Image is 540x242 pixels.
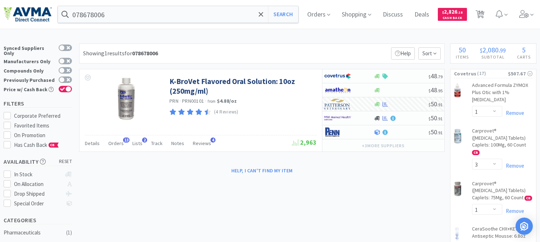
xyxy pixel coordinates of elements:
[324,127,351,138] img: e1133ece90fa4a959c5ae41b0808c578_9.png
[142,138,147,143] span: 2
[428,88,431,93] span: $
[182,98,204,104] span: PRN00101
[132,140,142,146] span: Lists
[214,108,239,116] p: (4 Reviews)
[217,98,237,104] strong: $4.88 / oz
[324,113,351,124] img: f6b2451649754179b5b4e0c70c3f7cb0_2.png
[14,121,72,130] div: Favorited Items
[428,130,431,135] span: $
[4,216,72,224] h5: Categories
[169,76,315,96] a: K-BroVet Flavored Oral Solution: 10oz (250mg/ml)
[151,140,163,146] span: Track
[502,162,524,169] a: Remove
[292,138,317,146] span: 2,963
[210,138,215,143] span: 4
[454,182,461,196] img: 89e738a2f8294624b132a6920e07c494_693386.png
[502,208,524,214] a: Remove
[380,11,406,18] a: Discuss
[132,50,158,57] strong: 078678006
[14,190,62,198] div: Drop Shipped
[180,98,181,104] span: ·
[4,99,72,108] h5: Filters
[442,10,444,15] span: $
[511,53,536,60] h4: Carts
[108,140,124,146] span: Orders
[391,47,415,60] p: Help
[475,46,512,53] div: .
[508,70,532,78] div: $507.67
[454,227,460,241] img: fdce88c4f6db4860ac35304339aa06a3_418479.png
[123,138,130,143] span: 13
[472,127,532,158] a: Carprovet® ([MEDICAL_DATA] Tablets) Caplets: 100Mg, 60 Count CB
[472,180,532,204] a: Carprovet® ([MEDICAL_DATA] Tablets) Caplets: 75Mg, 60 Count CB
[454,129,461,143] img: 3b9b20b6d6714189bbd94692ba2d9396_693378.png
[428,100,443,108] span: 50
[4,86,55,92] div: Price w/ Cash Back
[14,199,62,208] div: Special Order
[480,47,482,54] span: $
[437,88,443,93] span: . 95
[4,228,62,237] div: Pharmaceuticals
[428,116,431,121] span: $
[66,228,72,237] div: ( 1 )
[428,114,443,122] span: 50
[4,45,55,56] div: Synced Suppliers Only
[14,141,59,148] span: Has Cash Back
[502,110,524,116] a: Remove
[473,12,487,19] a: 50
[454,70,476,78] span: Covetrus
[454,83,461,98] img: 178ba1d8cd1843d3920f32823816c1bf_34505.png
[428,128,443,136] span: 50
[124,50,158,57] span: for
[437,130,443,135] span: . 91
[205,98,207,104] span: ·
[324,85,351,96] img: 3331a67d23dc422aa21b1ec98afbf632_11.png
[428,86,443,94] span: 48
[437,74,443,79] span: . 79
[459,45,466,54] span: 50
[412,11,432,18] a: Deals
[4,7,52,22] img: e4e33dab9f054f5782a47901c742baa9_102.png
[472,82,532,106] a: Advanced Formula ZYMOX Plus Otic with 1% [MEDICAL_DATA]
[171,140,184,146] span: Notes
[169,98,178,104] a: PRN
[59,158,72,166] span: reset
[58,6,298,23] input: Search by item, sku, manufacturer, ingredient, size...
[418,47,441,60] span: Sort
[450,53,475,60] h4: Items
[428,102,431,107] span: $
[475,53,512,60] h4: Subtotal
[472,150,479,155] span: CB
[83,49,158,58] div: Showing 1 results
[437,116,443,121] span: . 91
[4,158,72,166] h5: Availability
[457,10,463,15] span: . 18
[437,102,443,107] span: . 91
[516,218,533,235] div: Open Intercom Messenger
[428,74,431,79] span: $
[227,164,297,177] button: Help, I can't find my item
[522,45,526,54] span: 5
[4,76,55,83] div: Previously Purchased
[442,16,463,21] span: Cash Back
[525,196,532,200] span: CB
[324,71,351,82] img: 77fca1acd8b6420a9015268ca798ef17_1.png
[103,76,150,123] img: 094348c4a95146289c53813e2f553ff0_320670.jpeg
[208,99,215,104] span: from
[428,72,443,80] span: 48
[4,58,55,64] div: Manufacturers Only
[358,141,408,151] button: +3more suppliers
[4,67,55,73] div: Compounds Only
[500,47,506,54] span: 99
[438,5,467,24] a: $2,826.18Cash Back
[14,131,72,140] div: On Promotion
[193,140,211,146] span: Reviews
[14,180,62,189] div: On Allocation
[14,112,72,120] div: Corporate Preferred
[482,45,499,54] span: 2,080
[85,140,100,146] span: Details
[268,6,298,23] button: Search
[14,170,62,179] div: In Stock
[49,143,56,147] span: CB
[476,70,508,77] span: ( 17 )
